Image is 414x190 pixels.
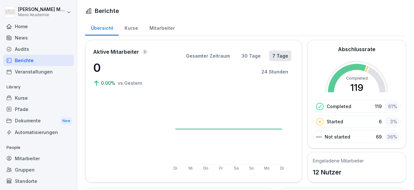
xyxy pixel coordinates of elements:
button: 24 Stunden [258,66,291,77]
p: 119 [375,103,382,110]
p: Menü Akademie [18,13,65,17]
div: New [61,117,72,125]
p: Started [327,118,343,125]
p: vs Gestern [118,80,142,86]
a: News [3,32,74,43]
p: Aktive Mitarbeiter [93,48,139,56]
text: Mo [264,166,270,171]
h5: Eingeladene Mitarbeiter [313,157,364,164]
button: Gesamter Zeitraum [183,50,233,61]
text: So [249,166,254,171]
text: Do [203,166,209,171]
a: Gruppen [3,164,74,175]
a: Übersicht [85,19,119,36]
p: Library [3,82,74,92]
a: Berichte [3,55,74,66]
text: Sa [234,166,239,171]
a: Mitarbeiter [144,19,180,36]
a: Standorte [3,175,74,187]
div: 3 % [385,117,399,126]
p: 12 Nutzer [313,167,364,177]
a: Kurse [3,92,74,104]
p: 6 [379,118,382,125]
button: 30 Tage [238,50,264,61]
h2: Abschlussrate [338,45,376,53]
div: 61 % [385,102,399,111]
a: Veranstaltungen [3,66,74,77]
a: DokumenteNew [3,115,74,127]
button: 7 Tage [269,50,291,61]
a: Home [3,21,74,32]
p: 0 [93,59,158,76]
p: 0.00% [101,80,116,86]
div: 36 % [385,132,399,141]
p: People [3,142,74,153]
h1: Berichte [95,6,119,15]
p: 69 [376,133,382,140]
a: Kurse [119,19,144,36]
p: Completed [327,103,351,110]
a: Mitarbeiter [3,153,74,164]
p: Not started [325,133,350,140]
a: Audits [3,43,74,55]
p: [PERSON_NAME] Mehren [18,7,65,12]
text: Mi [189,166,193,171]
div: Dokumente [3,115,74,127]
text: Di [173,166,177,171]
a: Pfade [3,104,74,115]
a: Automatisierungen [3,127,74,138]
text: Di [280,166,284,171]
text: Fr [219,166,223,171]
